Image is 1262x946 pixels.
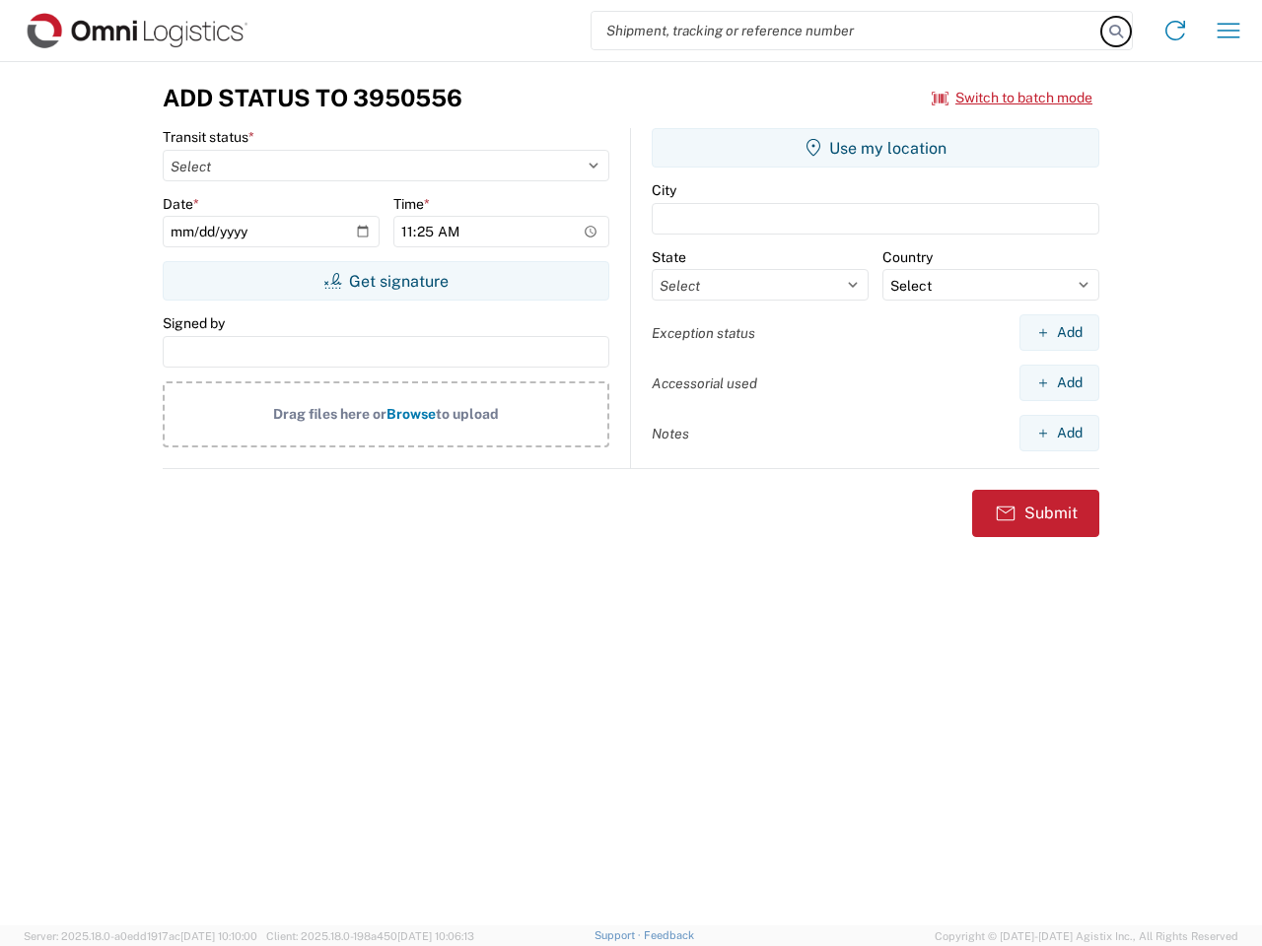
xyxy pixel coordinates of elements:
[935,927,1238,945] span: Copyright © [DATE]-[DATE] Agistix Inc., All Rights Reserved
[180,930,257,942] span: [DATE] 10:10:00
[652,128,1099,168] button: Use my location
[644,929,694,941] a: Feedback
[163,195,199,213] label: Date
[436,406,499,422] span: to upload
[1019,415,1099,451] button: Add
[882,248,933,266] label: Country
[273,406,386,422] span: Drag files here or
[652,425,689,442] label: Notes
[1019,365,1099,401] button: Add
[595,929,644,941] a: Support
[163,128,254,146] label: Transit status
[397,930,474,942] span: [DATE] 10:06:13
[592,12,1102,49] input: Shipment, tracking or reference number
[386,406,436,422] span: Browse
[163,261,609,301] button: Get signature
[652,374,757,392] label: Accessorial used
[932,82,1092,114] button: Switch to batch mode
[652,324,755,342] label: Exception status
[652,248,686,266] label: State
[652,181,676,199] label: City
[24,930,257,942] span: Server: 2025.18.0-a0edd1917ac
[163,84,462,112] h3: Add Status to 3950556
[393,195,430,213] label: Time
[266,930,474,942] span: Client: 2025.18.0-198a450
[1019,314,1099,351] button: Add
[163,314,225,332] label: Signed by
[972,490,1099,537] button: Submit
